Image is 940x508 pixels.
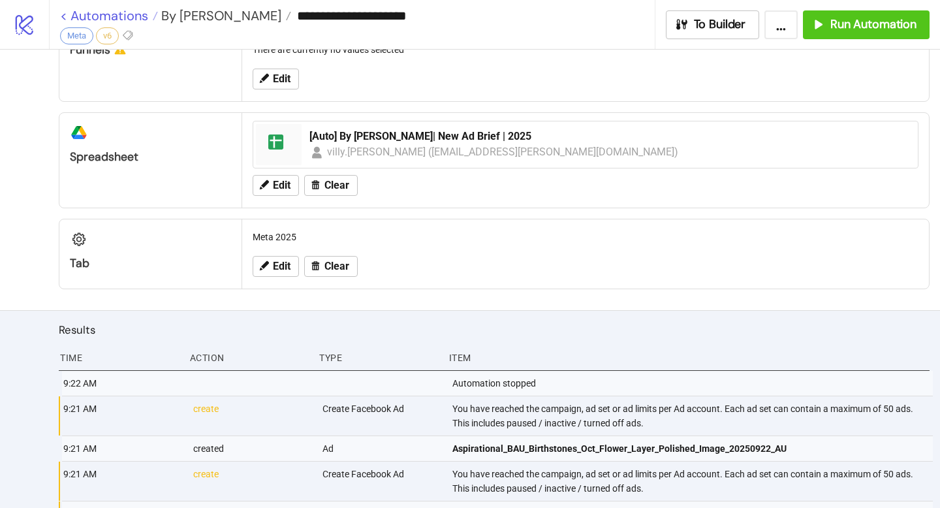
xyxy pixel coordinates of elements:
[62,462,183,501] div: 9:21 AM
[324,180,349,191] span: Clear
[452,441,787,456] span: Aspirational_BAU_Birthstones_Oct_Flower_Layer_Polished_Image_20250922_AU
[70,42,231,57] div: Funnels
[59,321,930,338] h2: Results
[694,17,746,32] span: To Builder
[192,462,313,501] div: create
[192,436,313,461] div: created
[324,261,349,272] span: Clear
[60,9,158,22] a: < Automations
[62,371,183,396] div: 9:22 AM
[803,10,930,39] button: Run Automation
[304,175,358,196] button: Clear
[318,345,439,370] div: Type
[304,256,358,277] button: Clear
[247,225,924,249] div: Meta 2025
[62,396,183,436] div: 9:21 AM
[451,371,933,396] div: Automation stopped
[451,396,933,436] div: You have reached the campaign, ad set or ad limits per Ad account. Each ad set can contain a maxi...
[451,462,933,501] div: You have reached the campaign, ad set or ad limits per Ad account. Each ad set can contain a maxi...
[448,345,930,370] div: Item
[273,180,290,191] span: Edit
[253,175,299,196] button: Edit
[764,10,798,39] button: ...
[273,261,290,272] span: Edit
[189,345,309,370] div: Action
[96,27,119,44] div: v6
[158,7,281,24] span: By [PERSON_NAME]
[253,69,299,89] button: Edit
[59,345,180,370] div: Time
[70,256,231,271] div: Tab
[309,129,910,144] div: [Auto] By [PERSON_NAME]| New Ad Brief | 2025
[830,17,916,32] span: Run Automation
[253,256,299,277] button: Edit
[321,462,442,501] div: Create Facebook Ad
[70,150,231,165] div: Spreadsheet
[158,9,291,22] a: By [PERSON_NAME]
[327,144,679,160] div: villy.[PERSON_NAME] ([EMAIL_ADDRESS][PERSON_NAME][DOMAIN_NAME])
[273,73,290,85] span: Edit
[452,436,924,461] a: Aspirational_BAU_Birthstones_Oct_Flower_Layer_Polished_Image_20250922_AU
[192,396,313,436] div: create
[62,436,183,461] div: 9:21 AM
[321,436,442,461] div: Ad
[253,42,918,57] p: There are currently no values selected
[321,396,442,436] div: Create Facebook Ad
[60,27,93,44] div: Meta
[666,10,760,39] button: To Builder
